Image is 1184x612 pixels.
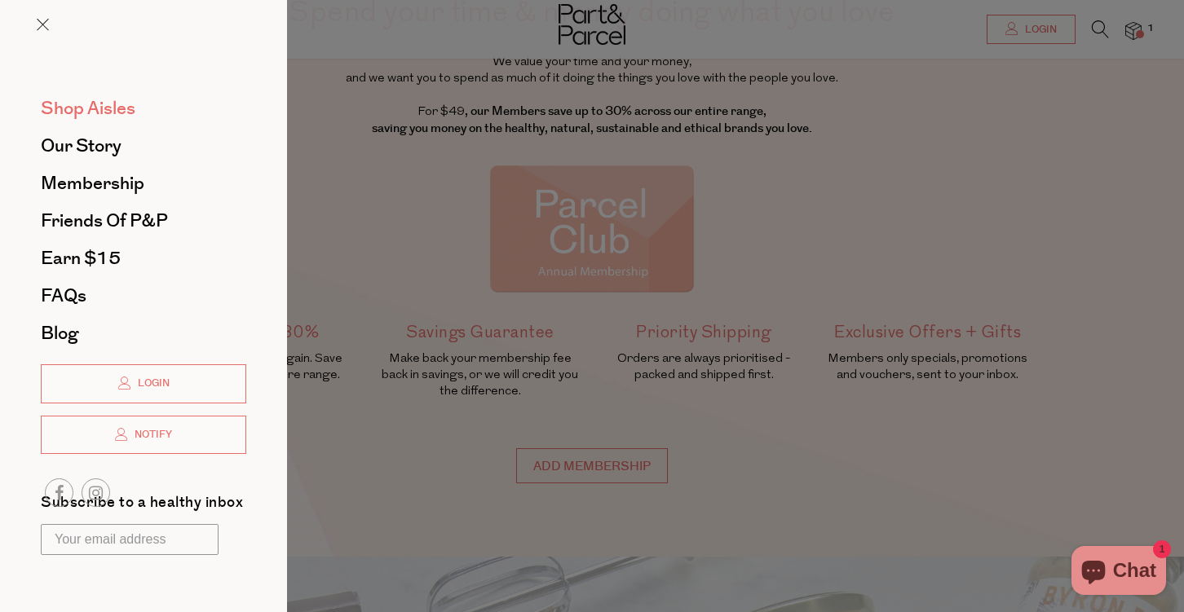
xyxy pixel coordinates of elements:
input: Your email address [41,524,219,555]
span: Our Story [41,133,121,159]
a: Shop Aisles [41,99,246,117]
span: Login [134,376,170,390]
a: Notify [41,416,246,455]
span: Friends of P&P [41,208,168,234]
span: Blog [41,320,78,346]
a: Friends of P&P [41,212,246,230]
span: Earn $15 [41,245,121,271]
span: Notify [130,428,172,442]
a: Our Story [41,137,246,155]
span: FAQs [41,283,86,309]
a: Login [41,364,246,403]
span: Membership [41,170,144,196]
a: Membership [41,174,246,192]
inbox-online-store-chat: Shopify online store chat [1067,546,1171,599]
a: Blog [41,324,246,342]
span: Shop Aisles [41,95,135,121]
a: Earn $15 [41,249,246,267]
a: FAQs [41,287,246,305]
